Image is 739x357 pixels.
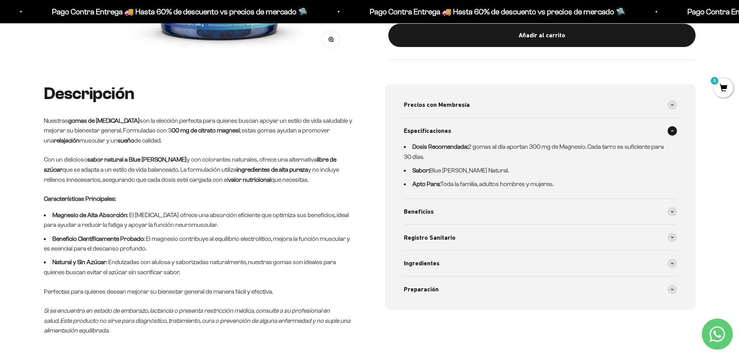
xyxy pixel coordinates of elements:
[404,142,668,162] li: 2 gomas al día aportan 300 mg de Magnesio. Cada tarro es suficiente para 30 días.
[404,251,677,276] summary: Ingredientes
[44,287,354,297] p: Perfectas para quienes desean mejorar su bienestar general de manera fácil y efectiva.
[44,234,354,254] li: : El magnesio contribuye al equilibrio electrolítico, mejora la función muscular y es esencial pa...
[404,179,668,189] li: Toda la familia, adultos hombres y mujeres.
[412,167,429,174] strong: Sabor:
[412,181,440,187] strong: Apto Para:
[404,284,439,294] span: Preparación
[87,156,187,163] strong: sabor natural a Blue [PERSON_NAME]
[710,76,719,85] mark: 0
[49,5,305,18] p: Pago Contra Entrega 🚚 Hasta 60% de descuento vs precios de mercado 🛸
[412,143,468,150] strong: Dosis Recomendada:
[404,207,434,217] span: Beneficios
[404,233,455,243] span: Registro Sanitario
[118,137,134,144] strong: sueño
[404,100,470,110] span: Precios con Membresía
[388,23,696,47] button: Añadir al carrito
[404,199,677,225] summary: Beneficios
[44,210,354,230] li: : El [MEDICAL_DATA] ofrece una absorción eficiente que optimiza sus beneficios, ideal para ayudar...
[404,225,677,251] summary: Registro Sanitario
[404,126,451,136] span: Especificaciones
[714,84,733,93] a: 0
[44,156,336,173] strong: libre de azúcar
[404,118,677,144] summary: Especificaciones
[237,166,308,173] strong: ingredientes de alta pureza
[44,195,116,202] strong: Características Principales:
[404,165,668,176] li: Blue [PERSON_NAME] Natural.
[44,155,354,185] p: Con un delicioso y con colorantes naturales, ofrece una alternativa que se adapta a un estilo de ...
[52,212,127,218] strong: Magnesio de Alta Absorción
[171,127,240,134] strong: 00 mg de citrato magnesi
[367,5,623,18] p: Pago Contra Entrega 🚚 Hasta 60% de descuento vs precios de mercado 🛸
[404,277,677,302] summary: Preparación
[404,258,440,268] span: Ingredientes
[52,259,106,265] strong: Natural y Sin Azúcar
[44,307,350,334] em: Si se encuentra en estado de embarazo, lactancia o presenta restricción médica, consulte a su pro...
[44,116,354,146] p: Nuestras son la elección perfecta para quienes buscan apoyar un estilo de vida saludable y mejora...
[68,117,140,124] strong: gomas de [MEDICAL_DATA]
[228,176,271,183] strong: valor nutricional
[54,137,80,144] strong: relajación
[404,92,677,118] summary: Precios con Membresía
[52,235,144,242] strong: Beneficio Científicamente Probado
[404,30,680,40] div: Añadir al carrito
[44,257,354,277] li: : Endulzadas con alulosa y saborizadas naturalmente, nuestras gomas son ideales para quienes busc...
[44,84,354,103] h2: Descripción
